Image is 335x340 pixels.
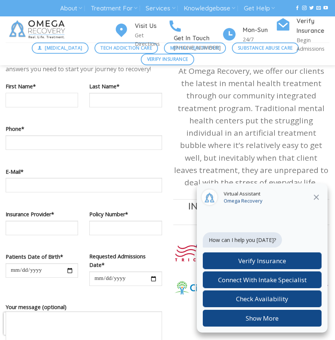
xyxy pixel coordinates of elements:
label: Patients Date of Birth* [6,252,78,261]
h4: Visit Us [135,21,168,31]
p: Begin Admissions [297,36,329,53]
a: Services [146,1,175,15]
a: Follow on Facebook [295,6,300,11]
p: Get Directions [135,31,168,48]
a: Tech Addiction Care [94,42,158,54]
a: About [60,1,82,15]
label: Last Name* [89,82,162,91]
p: At Omega Recovery, we offer our clients the latest in mental health treatment through our communi... [173,65,330,189]
label: Insurance Provider* [6,210,78,218]
a: Visit Us Get Directions [114,21,168,48]
p: 24/7 [243,35,276,44]
h4: Verify Insurance [297,16,329,36]
a: [MEDICAL_DATA] [32,42,89,54]
a: Verify Insurance [141,54,194,65]
a: Verify Insurance Begin Admissions [276,16,329,53]
a: Get Help [244,1,275,15]
label: E-Mail* [6,167,162,176]
h4: Mon-Sun [243,25,276,35]
a: Get In Touch [PHONE_NUMBER] [168,18,221,52]
a: Follow on Instagram [302,6,307,11]
a: Verify Your Insurance [173,312,330,329]
a: Follow on YouTube [323,6,328,11]
span: [MEDICAL_DATA] [45,44,82,51]
span: Insurance Providers we Accept [179,200,324,225]
label: Policy Number* [89,210,162,218]
a: Follow on Twitter [309,6,314,11]
img: Omega Recovery [6,16,71,42]
a: Send us an email [316,6,321,11]
label: First Name* [6,82,78,91]
label: Phone* [6,125,162,133]
h4: Get In Touch [174,34,221,43]
p: [PHONE_NUMBER] [174,43,221,52]
label: Requested Admissions Date* [89,252,162,269]
span: Tech Addiction Care [100,44,152,51]
a: Knowledgebase [184,1,235,15]
span: Verify Insurance [147,56,188,63]
a: Treatment For [91,1,137,15]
